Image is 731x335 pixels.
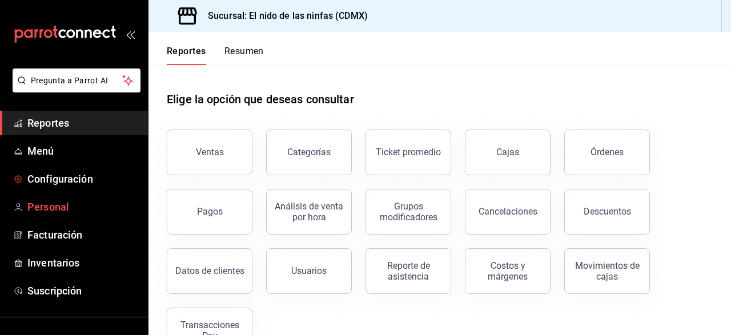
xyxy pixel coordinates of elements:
[167,46,206,65] button: Reportes
[564,130,650,175] button: Órdenes
[365,248,451,294] button: Reporte de asistencia
[8,83,140,95] a: Pregunta a Parrot AI
[291,265,327,276] div: Usuarios
[167,46,264,65] div: navigation tabs
[564,189,650,235] button: Descuentos
[196,147,224,158] div: Ventas
[224,46,264,65] button: Resumen
[167,130,252,175] button: Ventas
[465,189,551,235] button: Cancelaciones
[27,171,139,187] span: Configuración
[496,147,519,158] div: Cajas
[465,248,551,294] button: Costos y márgenes
[167,189,252,235] button: Pagos
[126,30,135,39] button: open_drawer_menu
[167,91,354,108] h1: Elige la opción que deseas consultar
[274,201,344,223] div: Análisis de venta por hora
[27,115,139,131] span: Reportes
[199,9,368,23] h3: Sucursal: El nido de las ninfas (CDMX)
[479,206,537,217] div: Cancelaciones
[591,147,624,158] div: Órdenes
[266,189,352,235] button: Análisis de venta por hora
[572,260,642,282] div: Movimientos de cajas
[365,189,451,235] button: Grupos modificadores
[27,199,139,215] span: Personal
[287,147,331,158] div: Categorías
[175,265,244,276] div: Datos de clientes
[27,143,139,159] span: Menú
[465,130,551,175] button: Cajas
[266,130,352,175] button: Categorías
[373,201,444,223] div: Grupos modificadores
[27,283,139,298] span: Suscripción
[197,206,223,217] div: Pagos
[31,75,123,87] span: Pregunta a Parrot AI
[27,227,139,243] span: Facturación
[584,206,631,217] div: Descuentos
[376,147,441,158] div: Ticket promedio
[167,248,252,294] button: Datos de clientes
[472,260,543,282] div: Costos y márgenes
[564,248,650,294] button: Movimientos de cajas
[266,248,352,294] button: Usuarios
[365,130,451,175] button: Ticket promedio
[27,255,139,271] span: Inventarios
[373,260,444,282] div: Reporte de asistencia
[13,68,140,92] button: Pregunta a Parrot AI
